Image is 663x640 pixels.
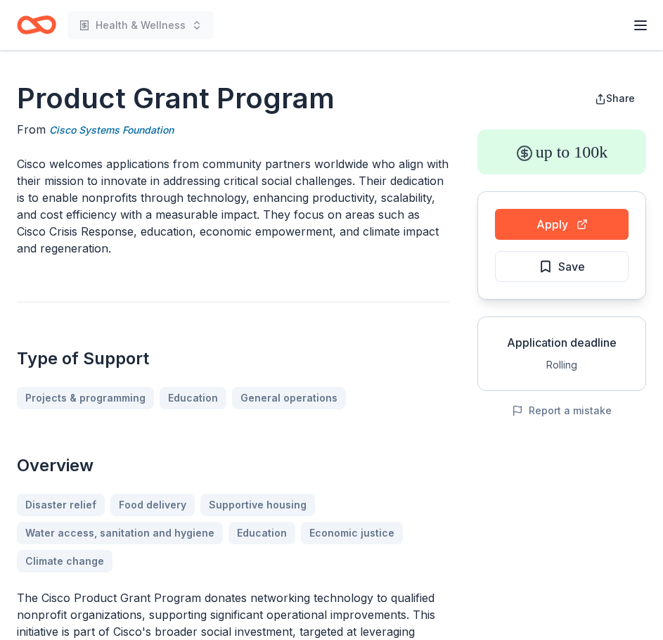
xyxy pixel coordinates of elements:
[160,387,226,409] a: Education
[17,79,449,118] h1: Product Grant Program
[17,454,449,477] h2: Overview
[17,387,154,409] a: Projects & programming
[49,122,174,139] a: Cisco Systems Foundation
[512,402,612,419] button: Report a mistake
[17,347,449,370] h2: Type of Support
[17,155,449,257] p: Cisco welcomes applications from community partners worldwide who align with their mission to inn...
[17,8,56,41] a: Home
[489,334,634,351] div: Application deadline
[67,11,214,39] button: Health & Wellness
[232,387,346,409] a: General operations
[477,129,646,174] div: up to 100k
[489,357,634,373] div: Rolling
[584,84,646,113] button: Share
[17,121,449,139] div: From
[96,17,186,34] span: Health & Wellness
[495,251,629,282] button: Save
[495,209,629,240] button: Apply
[606,92,635,104] span: Share
[558,257,585,276] span: Save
